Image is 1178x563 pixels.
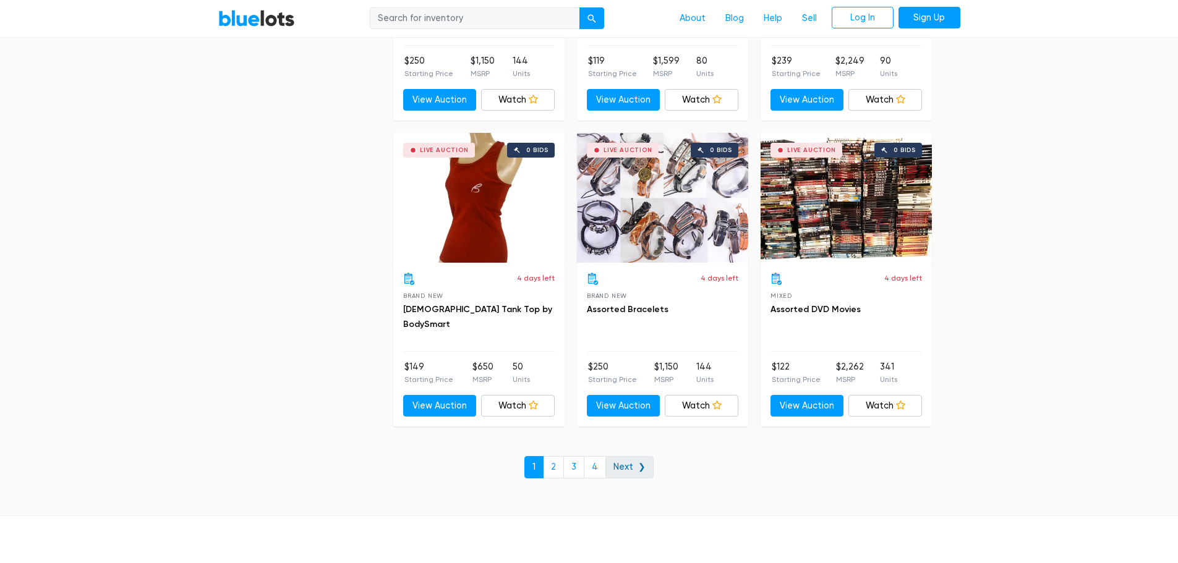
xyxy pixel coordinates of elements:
[654,374,678,385] p: MSRP
[588,374,637,385] p: Starting Price
[701,273,738,284] p: 4 days left
[588,68,637,79] p: Starting Price
[654,360,678,385] li: $1,150
[403,304,552,329] a: [DEMOGRAPHIC_DATA] Tank Top by BodySmart
[472,360,493,385] li: $650
[754,7,792,30] a: Help
[218,9,295,27] a: BlueLots
[665,395,738,417] a: Watch
[787,147,836,153] div: Live Auction
[836,374,864,385] p: MSRP
[587,304,668,315] a: Assorted Bracelets
[772,374,821,385] p: Starting Price
[513,374,530,385] p: Units
[894,147,916,153] div: 0 bids
[710,147,732,153] div: 0 bids
[772,68,821,79] p: Starting Price
[587,395,660,417] a: View Auction
[481,89,555,111] a: Watch
[715,7,754,30] a: Blog
[770,395,844,417] a: View Auction
[524,456,544,478] a: 1
[471,68,495,79] p: MSRP
[848,89,922,111] a: Watch
[577,133,748,263] a: Live Auction 0 bids
[770,89,844,111] a: View Auction
[835,68,864,79] p: MSRP
[513,68,530,79] p: Units
[393,133,565,263] a: Live Auction 0 bids
[481,395,555,417] a: Watch
[588,54,637,79] li: $119
[761,133,932,263] a: Live Auction 0 bids
[848,395,922,417] a: Watch
[880,54,897,79] li: 90
[665,89,738,111] a: Watch
[898,7,960,29] a: Sign Up
[472,374,493,385] p: MSRP
[513,54,530,79] li: 144
[471,54,495,79] li: $1,150
[588,360,637,385] li: $250
[587,89,660,111] a: View Auction
[696,54,714,79] li: 80
[880,374,897,385] p: Units
[517,273,555,284] p: 4 days left
[770,304,861,315] a: Assorted DVD Movies
[404,360,453,385] li: $149
[403,89,477,111] a: View Auction
[420,147,469,153] div: Live Auction
[792,7,827,30] a: Sell
[880,68,897,79] p: Units
[404,374,453,385] p: Starting Price
[832,7,894,29] a: Log In
[604,147,652,153] div: Live Auction
[584,456,606,478] a: 4
[605,456,654,478] a: Next ❯
[670,7,715,30] a: About
[526,147,548,153] div: 0 bids
[696,374,714,385] p: Units
[587,292,627,299] span: Brand New
[835,54,864,79] li: $2,249
[770,292,792,299] span: Mixed
[563,456,584,478] a: 3
[696,68,714,79] p: Units
[653,54,680,79] li: $1,599
[543,456,564,478] a: 2
[772,54,821,79] li: $239
[403,395,477,417] a: View Auction
[696,360,714,385] li: 144
[836,360,864,385] li: $2,262
[403,292,443,299] span: Brand New
[404,68,453,79] p: Starting Price
[370,7,580,30] input: Search for inventory
[653,68,680,79] p: MSRP
[513,360,530,385] li: 50
[880,360,897,385] li: 341
[772,360,821,385] li: $122
[884,273,922,284] p: 4 days left
[404,54,453,79] li: $250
